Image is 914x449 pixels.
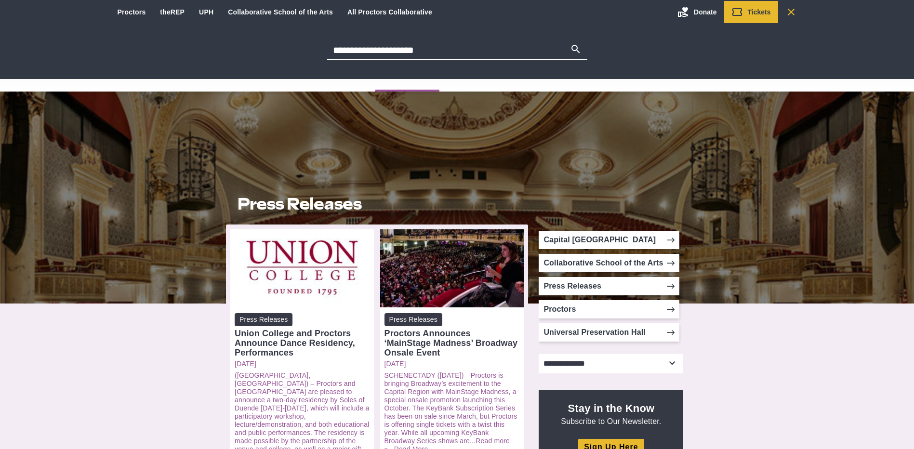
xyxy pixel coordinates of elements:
[235,329,370,357] div: Union College and Proctors Announce Dance Residency, Performances
[160,8,185,16] a: theREP
[235,313,292,326] span: Press Releases
[228,8,333,16] a: Collaborative School of the Arts
[118,8,146,16] a: Proctors
[670,1,724,23] a: Donate
[724,1,778,23] a: Tickets
[384,360,519,368] a: [DATE]
[384,371,517,445] a: SCHENECTADY ([DATE])—Proctors is bringing Broadway’s excitement to the Capital Region with MainSt...
[347,8,432,16] a: All Proctors Collaborative
[539,354,683,373] select: Select category
[539,231,679,249] a: Capital [GEOGRAPHIC_DATA]
[539,300,679,318] a: Proctors
[238,195,517,213] h1: Press Releases
[748,8,771,16] span: Tickets
[568,402,655,414] strong: Stay in the Know
[199,8,213,16] a: UPH
[384,313,519,357] a: Press Releases Proctors Announces ‘MainStage Madness’ Broadway Onsale Event
[235,360,370,368] a: [DATE]
[778,1,804,23] a: Search
[694,8,716,16] span: Donate
[384,313,442,326] span: Press Releases
[235,313,370,357] a: Press Releases Union College and Proctors Announce Dance Residency, Performances
[539,254,679,272] a: Collaborative School of the Arts
[539,277,679,295] a: Press Releases
[539,323,679,342] a: Universal Preservation Hall
[384,329,519,357] div: Proctors Announces ‘MainStage Madness’ Broadway Onsale Event
[550,401,672,426] p: Subscribe to Our Newsletter.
